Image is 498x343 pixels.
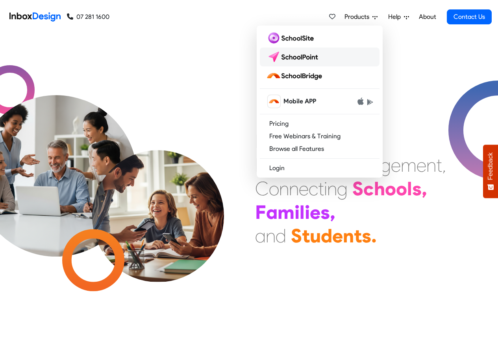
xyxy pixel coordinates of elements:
[268,95,280,108] img: schoolbridge icon
[385,9,412,25] a: Help
[255,224,266,248] div: a
[321,224,332,248] div: d
[412,177,422,200] div: s
[305,200,310,224] div: i
[291,224,302,248] div: S
[320,200,330,224] div: s
[447,9,492,24] a: Contact Us
[330,200,335,224] div: ,
[269,177,279,200] div: o
[266,70,325,82] img: schoolbridge logo
[422,177,427,200] div: ,
[352,177,363,200] div: S
[255,130,270,153] div: M
[354,224,362,248] div: t
[324,177,327,200] div: i
[407,177,412,200] div: l
[260,143,380,155] a: Browse all Features
[362,224,371,248] div: s
[483,145,498,198] button: Feedback - Show survey
[391,153,401,177] div: e
[302,224,310,248] div: t
[309,177,318,200] div: c
[337,177,348,200] div: g
[260,92,380,111] a: schoolbridge icon Mobile APP
[255,177,269,200] div: C
[76,117,241,282] img: parents_with_child.png
[266,32,317,44] img: schoolsite logo
[276,224,286,248] div: d
[332,224,343,248] div: e
[279,177,289,200] div: n
[255,153,265,177] div: E
[266,200,278,224] div: a
[260,117,380,130] a: Pricing
[363,177,374,200] div: c
[436,153,442,177] div: t
[300,200,305,224] div: l
[396,177,407,200] div: o
[371,224,377,248] div: .
[294,200,300,224] div: i
[401,153,417,177] div: m
[442,153,446,177] div: ,
[341,9,381,25] a: Products
[310,200,320,224] div: e
[260,130,380,143] a: Free Webinars & Training
[266,224,276,248] div: n
[327,177,337,200] div: n
[374,177,385,200] div: h
[343,224,354,248] div: n
[67,12,109,22] a: 07 281 1600
[266,51,322,63] img: schoolpoint logo
[380,153,391,177] div: g
[344,12,372,22] span: Products
[255,200,266,224] div: F
[487,152,494,180] span: Feedback
[289,177,299,200] div: n
[278,200,294,224] div: m
[299,177,309,200] div: e
[257,26,383,178] div: Products
[283,97,316,106] span: Mobile APP
[388,12,404,22] span: Help
[260,162,380,174] a: Login
[310,224,321,248] div: u
[255,130,446,248] div: Maximising Efficient & Engagement, Connecting Schools, Families, and Students.
[426,153,436,177] div: n
[385,177,396,200] div: o
[318,177,324,200] div: t
[417,9,438,25] a: About
[417,153,426,177] div: e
